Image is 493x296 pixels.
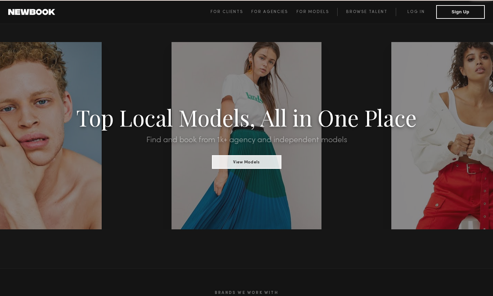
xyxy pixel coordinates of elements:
a: For Models [296,8,338,16]
a: Browse Talent [337,8,396,16]
a: Log in [396,8,436,16]
span: For Models [296,10,329,14]
span: For Clients [211,10,243,14]
h1: Top Local Models, All in One Place [37,107,456,128]
a: For Clients [211,8,251,16]
button: Sign Up [436,5,485,19]
a: For Agencies [251,8,296,16]
a: View Models [212,158,281,165]
h2: Find and book from 1k+ agency and independent models [37,136,456,144]
span: For Agencies [251,10,288,14]
button: View Models [212,155,281,169]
